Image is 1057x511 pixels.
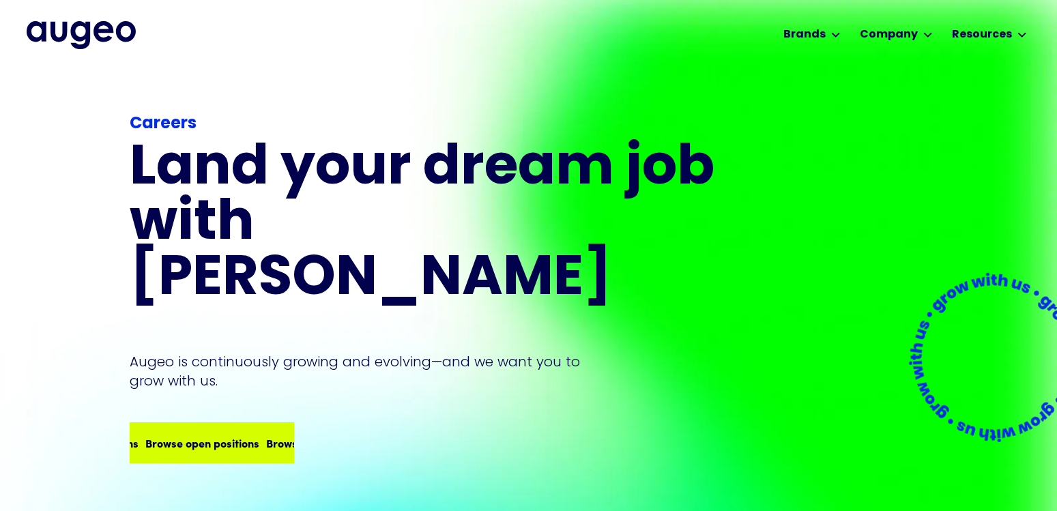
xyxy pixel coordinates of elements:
[860,27,918,43] div: Company
[27,21,136,48] img: Augeo's full logo in midnight blue.
[130,352,599,390] p: Augeo is continuously growing and evolving—and we want you to grow with us.
[117,435,231,451] div: Browse open positions
[237,435,351,451] div: Browse open positions
[130,116,197,132] strong: Careers
[783,27,826,43] div: Brands
[130,422,294,463] a: Browse open positionsBrowse open positions
[130,142,719,308] h1: Land your dream job﻿ with [PERSON_NAME]
[27,21,136,48] a: home
[952,27,1012,43] div: Resources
